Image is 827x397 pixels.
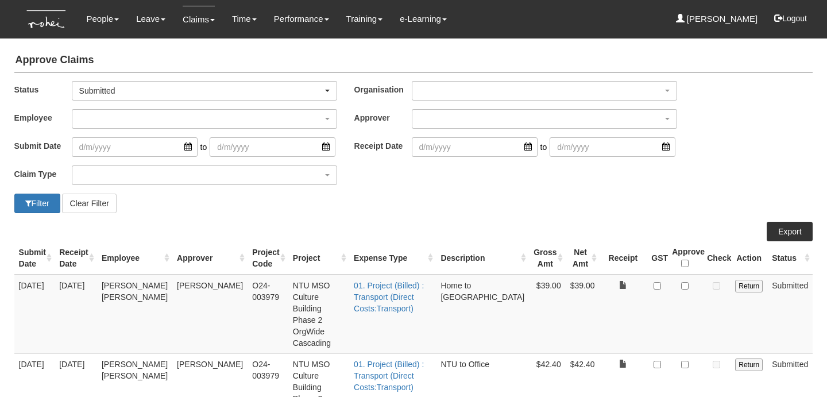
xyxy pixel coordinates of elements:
[183,6,215,33] a: Claims
[198,137,210,157] span: to
[676,6,758,32] a: [PERSON_NAME]
[232,6,257,32] a: Time
[72,137,198,157] input: d/m/yyyy
[248,241,288,275] th: Project Code : activate to sort column ascending
[210,137,335,157] input: d/m/yyyy
[667,241,702,275] th: Approve
[136,6,165,32] a: Leave
[14,194,60,213] button: Filter
[600,241,647,275] th: Receipt
[288,275,349,353] td: NTU MSO Culture Building Phase 2 OrgWide Cascading
[288,241,349,275] th: Project : activate to sort column ascending
[354,81,412,98] label: Organisation
[538,137,550,157] span: to
[767,241,813,275] th: Status : activate to sort column ascending
[400,6,447,32] a: e-Learning
[248,275,288,353] td: O24-003979
[735,280,763,292] input: Return
[86,6,119,32] a: People
[55,275,97,353] td: [DATE]
[735,359,763,371] input: Return
[766,5,815,32] button: Logout
[566,275,600,353] td: $39.00
[14,165,72,182] label: Claim Type
[767,275,813,353] td: Submitted
[14,241,55,275] th: Submit Date : activate to sort column ascending
[274,6,329,32] a: Performance
[529,275,566,353] td: $39.00
[436,275,529,353] td: Home to [GEOGRAPHIC_DATA]
[702,241,731,275] th: Check
[647,241,667,275] th: GST
[767,222,813,241] a: Export
[436,241,529,275] th: Description : activate to sort column ascending
[172,241,248,275] th: Approver : activate to sort column ascending
[97,241,172,275] th: Employee : activate to sort column ascending
[412,137,538,157] input: d/m/yyyy
[349,241,436,275] th: Expense Type : activate to sort column ascending
[14,81,72,98] label: Status
[354,281,424,313] a: 01. Project (Billed) : Transport (Direct Costs:Transport)
[62,194,116,213] button: Clear Filter
[354,109,412,126] label: Approver
[79,85,323,97] div: Submitted
[172,275,248,353] td: [PERSON_NAME]
[529,241,566,275] th: Gross Amt : activate to sort column ascending
[354,137,412,154] label: Receipt Date
[550,137,675,157] input: d/m/yyyy
[731,241,767,275] th: Action
[354,360,424,392] a: 01. Project (Billed) : Transport (Direct Costs:Transport)
[14,49,813,72] h4: Approve Claims
[55,241,97,275] th: Receipt Date : activate to sort column ascending
[566,241,600,275] th: Net Amt : activate to sort column ascending
[346,6,383,32] a: Training
[14,109,72,126] label: Employee
[14,137,72,154] label: Submit Date
[97,275,172,353] td: [PERSON_NAME] [PERSON_NAME]
[72,81,337,101] button: Submitted
[14,275,55,353] td: [DATE]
